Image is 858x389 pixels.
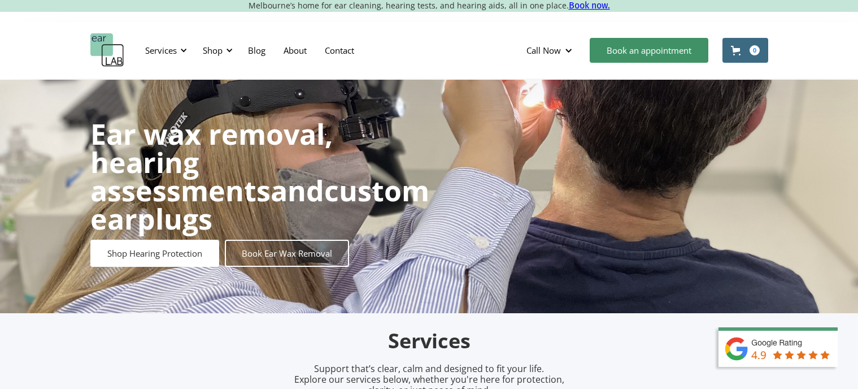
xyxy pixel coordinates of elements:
[225,240,349,267] a: Book Ear Wax Removal
[239,34,275,67] a: Blog
[90,171,429,238] strong: custom earplugs
[526,45,561,56] div: Call Now
[164,328,695,355] h2: Services
[203,45,223,56] div: Shop
[517,33,584,67] div: Call Now
[90,33,124,67] a: home
[90,240,219,267] a: Shop Hearing Protection
[196,33,236,67] div: Shop
[316,34,363,67] a: Contact
[750,45,760,55] div: 0
[138,33,190,67] div: Services
[275,34,316,67] a: About
[90,115,333,210] strong: Ear wax removal, hearing assessments
[145,45,177,56] div: Services
[590,38,708,63] a: Book an appointment
[722,38,768,63] a: Open cart
[90,120,429,233] h1: and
